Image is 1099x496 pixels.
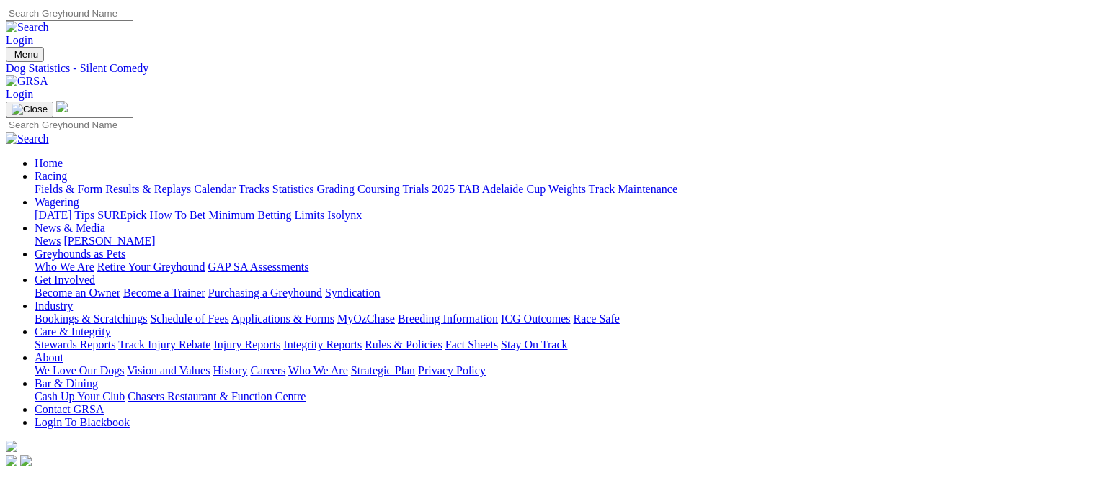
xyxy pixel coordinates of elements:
[35,287,1093,299] div: Get Involved
[35,351,63,364] a: About
[35,312,147,325] a: Bookings & Scratchings
[35,235,61,247] a: News
[35,235,1093,248] div: News & Media
[35,209,94,221] a: [DATE] Tips
[213,338,280,351] a: Injury Reports
[501,312,570,325] a: ICG Outcomes
[35,170,67,182] a: Racing
[6,88,33,100] a: Login
[239,183,270,195] a: Tracks
[35,338,1093,351] div: Care & Integrity
[128,390,306,402] a: Chasers Restaurant & Function Centre
[118,338,210,351] a: Track Injury Rebate
[6,117,133,132] input: Search
[208,261,309,273] a: GAP SA Assessments
[35,416,130,428] a: Login To Blackbook
[6,6,133,21] input: Search
[418,364,486,376] a: Privacy Policy
[432,183,546,195] a: 2025 TAB Adelaide Cup
[589,183,677,195] a: Track Maintenance
[105,183,191,195] a: Results & Replays
[272,183,314,195] a: Statistics
[6,62,1093,75] a: Dog Statistics - Silent Comedy
[35,390,1093,403] div: Bar & Dining
[35,274,95,286] a: Get Involved
[327,209,362,221] a: Isolynx
[35,364,1093,377] div: About
[194,183,236,195] a: Calendar
[351,364,415,376] a: Strategic Plan
[402,183,429,195] a: Trials
[14,49,38,60] span: Menu
[123,287,205,299] a: Become a Trainer
[12,104,48,115] img: Close
[20,455,32,466] img: twitter.svg
[35,377,98,389] a: Bar & Dining
[283,338,362,351] a: Integrity Reports
[35,248,125,260] a: Greyhounds as Pets
[63,235,155,247] a: [PERSON_NAME]
[35,338,115,351] a: Stewards Reports
[548,183,586,195] a: Weights
[35,183,102,195] a: Fields & Form
[127,364,210,376] a: Vision and Values
[6,21,49,34] img: Search
[501,338,567,351] a: Stay On Track
[35,287,120,299] a: Become an Owner
[325,287,380,299] a: Syndication
[250,364,285,376] a: Careers
[35,183,1093,196] div: Racing
[35,390,125,402] a: Cash Up Your Club
[35,222,105,234] a: News & Media
[97,209,146,221] a: SUREpick
[56,101,68,112] img: logo-grsa-white.png
[6,441,17,452] img: logo-grsa-white.png
[231,312,334,325] a: Applications & Forms
[337,312,395,325] a: MyOzChase
[213,364,247,376] a: History
[35,364,124,376] a: We Love Our Dogs
[35,403,104,415] a: Contact GRSA
[288,364,348,376] a: Who We Are
[6,75,48,88] img: GRSA
[6,47,44,62] button: Toggle navigation
[35,299,73,312] a: Industry
[573,312,619,325] a: Race Safe
[35,325,111,338] a: Care & Integrity
[35,312,1093,325] div: Industry
[97,261,205,273] a: Retire Your Greyhound
[357,183,400,195] a: Coursing
[35,209,1093,222] div: Wagering
[150,312,228,325] a: Schedule of Fees
[6,132,49,145] img: Search
[35,157,63,169] a: Home
[208,287,322,299] a: Purchasing a Greyhound
[35,261,94,273] a: Who We Are
[150,209,206,221] a: How To Bet
[35,196,79,208] a: Wagering
[445,338,498,351] a: Fact Sheets
[208,209,324,221] a: Minimum Betting Limits
[317,183,355,195] a: Grading
[398,312,498,325] a: Breeding Information
[6,455,17,466] img: facebook.svg
[6,102,53,117] button: Toggle navigation
[6,34,33,46] a: Login
[35,261,1093,274] div: Greyhounds as Pets
[365,338,442,351] a: Rules & Policies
